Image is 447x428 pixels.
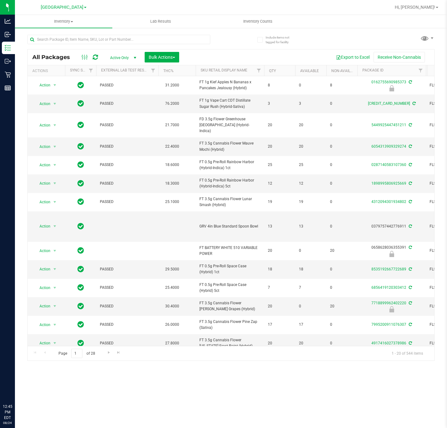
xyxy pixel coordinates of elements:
[162,160,182,169] span: 18.6000
[100,101,155,107] span: PASSED
[416,65,426,76] a: Filter
[51,179,59,188] span: select
[268,285,291,291] span: 7
[15,15,112,28] a: Inventory
[299,144,323,150] span: 20
[268,199,291,205] span: 19
[266,35,297,44] span: Include items not tagged for facility
[330,162,354,168] span: 0
[268,162,291,168] span: 25
[268,322,291,328] span: 17
[199,98,260,109] span: FT 1g Vape Cart CDT Distillate Sugar Rush (Hybrid-Sativa)
[408,341,412,345] span: Sync from Compliance System
[300,69,319,73] a: Available
[268,144,291,150] span: 20
[100,82,155,88] span: PASSED
[299,122,323,128] span: 20
[299,162,323,168] span: 25
[408,80,412,84] span: Sync from Compliance System
[371,181,406,186] a: 1898995806925669
[34,121,51,130] span: Action
[53,349,100,358] span: Page of 28
[371,301,406,305] a: 7718899962402220
[41,5,83,10] span: [GEOGRAPHIC_DATA]
[162,197,182,206] span: 25.1000
[299,266,323,272] span: 18
[199,245,260,257] span: FT BATTERY WHITE 510 VARIABLE POWER
[5,31,11,38] inline-svg: Inbound
[114,349,123,357] a: Go to the last page
[331,69,359,73] a: Non-Available
[330,199,354,205] span: 0
[268,181,291,186] span: 12
[77,197,84,206] span: In Sync
[299,82,323,88] span: 0
[77,179,84,188] span: In Sync
[330,101,354,107] span: 0
[51,320,59,329] span: select
[199,116,260,134] span: FD 3.5g Flower Greenhouse [GEOGRAPHIC_DATA] (Hybrid-Indica)
[3,421,12,425] p: 08/24
[371,267,406,271] a: 8535192667722689
[408,322,412,327] span: Sync from Compliance System
[299,101,323,107] span: 3
[395,5,435,10] span: Hi, [PERSON_NAME]!
[356,223,427,229] div: 0379757442776911
[330,181,354,186] span: 0
[5,71,11,78] inline-svg: Retail
[51,198,59,206] span: select
[34,265,51,274] span: Action
[77,246,84,255] span: In Sync
[51,161,59,169] span: select
[268,82,291,88] span: 8
[199,263,260,275] span: FT 0.5g Pre-Roll Space Case (Hybrid) 1ct
[34,246,51,255] span: Action
[51,283,59,292] span: select
[162,81,182,90] span: 31.2000
[100,162,155,168] span: PASSED
[299,303,323,309] span: 0
[148,65,158,76] a: Filter
[299,340,323,346] span: 20
[268,223,291,229] span: 13
[162,142,182,151] span: 22.4000
[100,122,155,128] span: PASSED
[330,248,354,254] span: 20
[32,54,76,61] span: All Packages
[330,285,354,291] span: 0
[356,251,427,257] div: Launch Hold
[269,69,276,73] a: Qty
[77,265,84,274] span: In Sync
[34,283,51,292] span: Action
[371,163,406,167] a: 0287140583107360
[374,52,425,62] button: Receive Non-Cannabis
[408,267,412,271] span: Sync from Compliance System
[268,303,291,309] span: 20
[100,144,155,150] span: PASSED
[330,223,354,229] span: 0
[162,99,182,108] span: 76.2000
[162,179,182,188] span: 18.3000
[412,101,416,106] span: Sync from Compliance System
[70,68,94,72] a: Sync Status
[299,223,323,229] span: 13
[408,181,412,186] span: Sync from Compliance System
[368,101,410,106] a: [CREDIT_CARD_NUMBER]
[34,320,51,329] span: Action
[362,68,384,72] a: Package ID
[77,320,84,329] span: In Sync
[408,144,412,149] span: Sync from Compliance System
[162,320,182,329] span: 26.0000
[5,18,11,24] inline-svg: Analytics
[371,80,406,84] a: 0162755690985373
[27,35,210,44] input: Search Package ID, Item Name, SKU, Lot or Part Number...
[332,52,374,62] button: Export to Excel
[77,283,84,292] span: In Sync
[330,82,354,88] span: 8
[199,223,260,229] span: GRV 4in Blue Standard Spoon Bowl
[199,159,260,171] span: FT 0.5g Pre-Roll Rainbow Harbor (Hybrid-Indica) 1ct
[100,181,155,186] span: PASSED
[209,15,307,28] a: Inventory Counts
[201,68,247,72] a: Sku Retail Display Name
[77,302,84,311] span: In Sync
